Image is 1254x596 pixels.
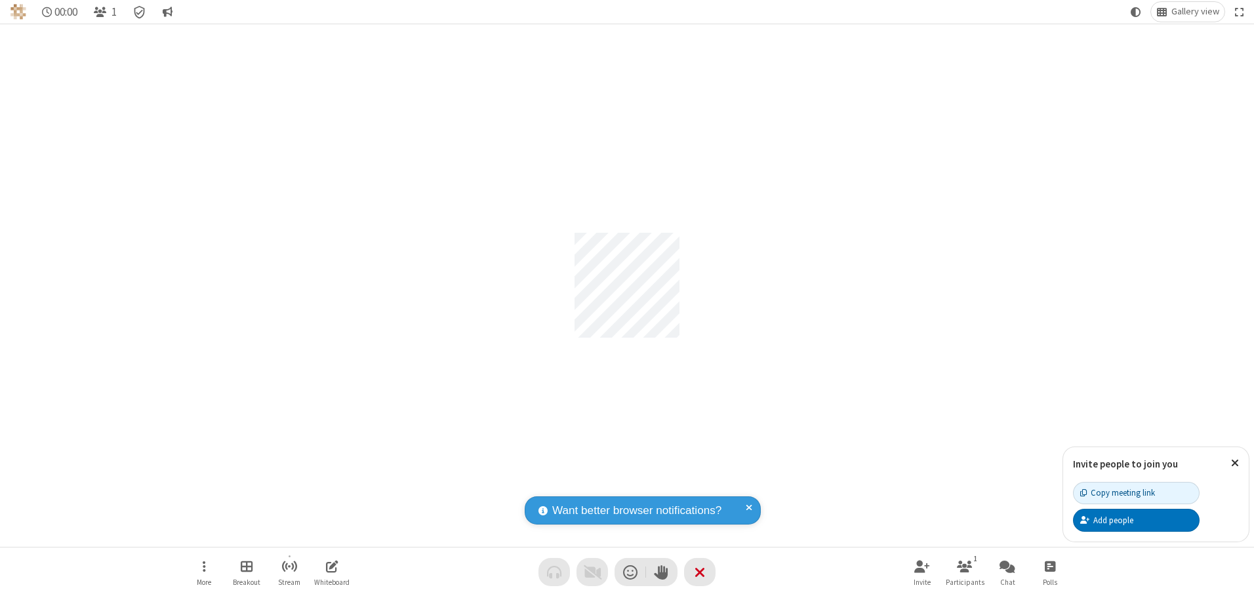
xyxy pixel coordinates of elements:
[1171,7,1219,17] span: Gallery view
[684,558,716,586] button: End or leave meeting
[184,553,224,591] button: Open menu
[37,2,83,22] div: Timer
[946,578,984,586] span: Participants
[1073,482,1200,504] button: Copy meeting link
[576,558,608,586] button: Video
[1125,2,1146,22] button: Using system theme
[552,502,721,519] span: Want better browser notifications?
[314,578,350,586] span: Whiteboard
[1230,2,1249,22] button: Fullscreen
[902,553,942,591] button: Invite participants (Alt+I)
[1221,447,1249,479] button: Close popover
[54,6,77,18] span: 00:00
[1043,578,1057,586] span: Polls
[111,6,117,18] span: 1
[312,553,352,591] button: Open shared whiteboard
[278,578,300,586] span: Stream
[233,578,260,586] span: Breakout
[197,578,211,586] span: More
[538,558,570,586] button: Audio problem - check your Internet connection or call by phone
[127,2,152,22] div: Meeting details Encryption enabled
[270,553,309,591] button: Start streaming
[970,553,981,565] div: 1
[1030,553,1070,591] button: Open poll
[1073,458,1178,470] label: Invite people to join you
[10,4,26,20] img: QA Selenium DO NOT DELETE OR CHANGE
[1000,578,1015,586] span: Chat
[1073,509,1200,531] button: Add people
[227,553,266,591] button: Manage Breakout Rooms
[1080,487,1155,499] div: Copy meeting link
[88,2,122,22] button: Open participant list
[1151,2,1224,22] button: Change layout
[157,2,178,22] button: Conversation
[615,558,646,586] button: Send a reaction
[945,553,984,591] button: Open participant list
[914,578,931,586] span: Invite
[646,558,678,586] button: Raise hand
[988,553,1027,591] button: Open chat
